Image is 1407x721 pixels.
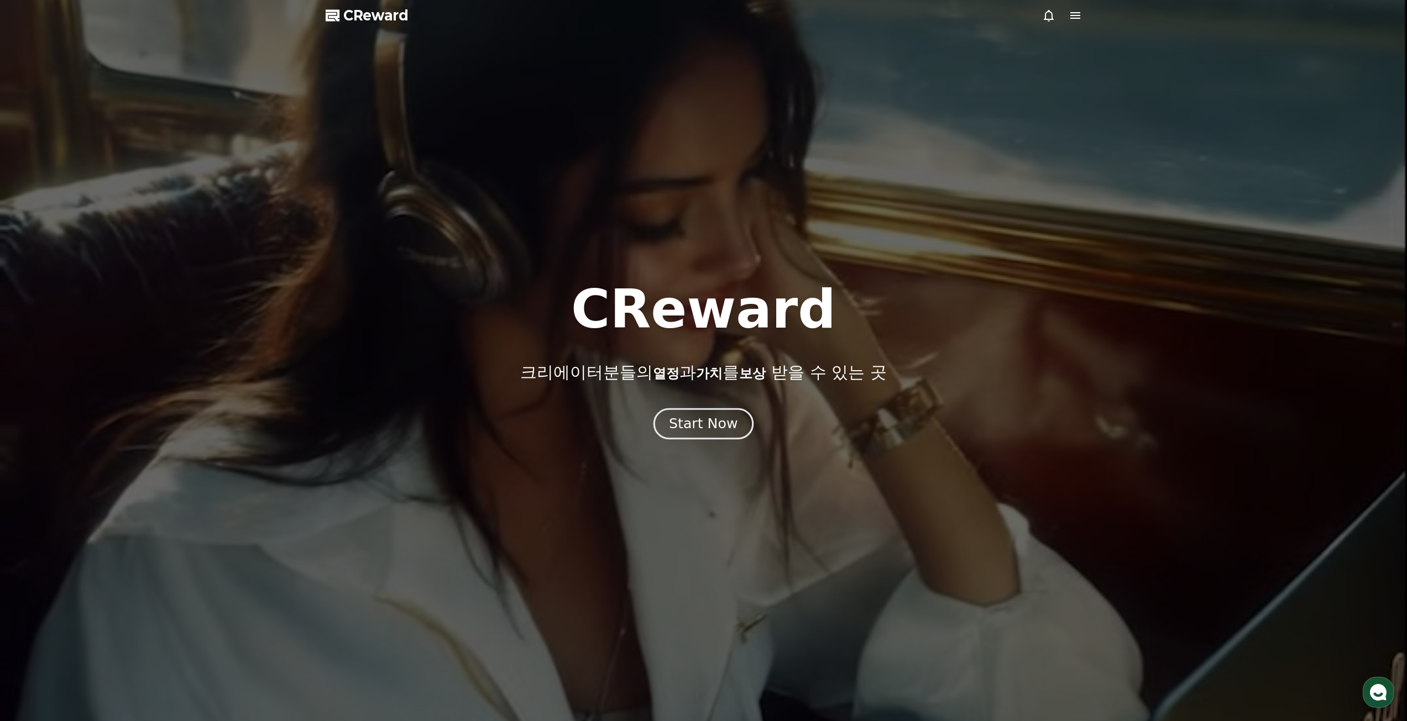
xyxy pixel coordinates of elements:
h1: CReward [571,283,836,336]
span: CReward [343,7,409,24]
a: 설정 [143,350,212,378]
a: 홈 [3,350,73,378]
span: 가치 [696,366,723,381]
p: 크리에이터분들의 과 를 받을 수 있는 곳 [520,362,886,382]
button: Start Now [653,408,754,439]
span: 대화 [101,367,114,376]
span: 보상 [739,366,766,381]
span: 설정 [171,367,184,376]
div: Start Now [669,414,738,433]
a: Start Now [656,420,751,430]
a: 대화 [73,350,143,378]
span: 홈 [35,367,41,376]
span: 열정 [653,366,679,381]
a: CReward [326,7,409,24]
